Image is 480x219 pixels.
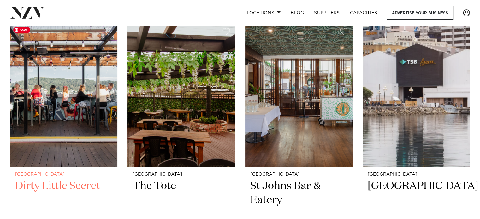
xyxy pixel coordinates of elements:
[133,172,230,177] small: [GEOGRAPHIC_DATA]
[368,172,465,177] small: [GEOGRAPHIC_DATA]
[13,27,30,33] span: Save
[345,6,382,20] a: Capacities
[309,6,345,20] a: SUPPLIERS
[250,172,347,177] small: [GEOGRAPHIC_DATA]
[387,6,453,20] a: Advertise your business
[10,7,44,18] img: nzv-logo.png
[286,6,309,20] a: BLOG
[15,172,112,177] small: [GEOGRAPHIC_DATA]
[241,6,286,20] a: Locations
